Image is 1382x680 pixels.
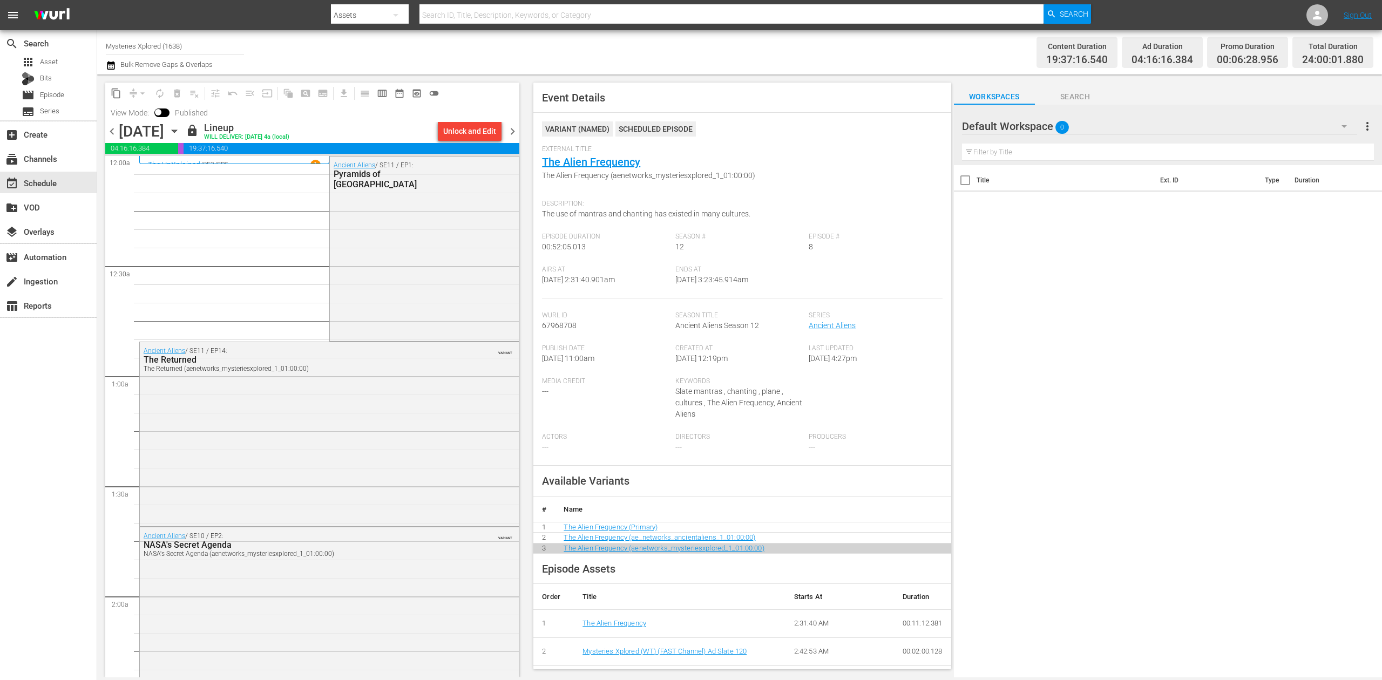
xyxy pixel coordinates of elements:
span: Episode Assets [542,562,615,575]
span: Episode # [809,233,937,241]
span: event_available [5,177,18,190]
span: add_box [5,128,18,141]
span: Ingestion [5,275,18,288]
span: apps [22,56,35,69]
div: Scheduled Episode [615,121,696,137]
div: / SE11 / EP14: [144,347,459,372]
span: Created At [675,344,803,353]
span: table_chart [5,300,18,312]
span: Search [1060,4,1088,24]
span: 19:37:16.540 [1046,54,1108,66]
span: Slate mantras , chanting , plane , cultures , The Alien Frequency, Ancient Aliens [675,387,802,418]
span: Last Updated [809,344,937,353]
span: toggle_off [429,88,439,99]
span: Toggle to switch from Published to Draft view. [154,108,162,116]
td: 2 [533,637,574,665]
span: Wurl Id [542,311,670,320]
span: Automation [5,251,18,264]
span: Available Variants [542,474,629,487]
span: Select an event to delete [168,85,186,102]
span: 67968708 [542,321,577,330]
div: VARIANT ( NAMED ) [542,121,613,137]
a: The Alien Frequency [582,619,646,627]
div: Pyramids of [GEOGRAPHIC_DATA] [334,169,465,189]
p: EP5 [217,161,228,168]
span: Bits [40,73,52,84]
div: NASA's Secret Agenda [144,540,459,550]
span: --- [542,443,548,451]
div: Promo Duration [1217,39,1278,54]
span: 8 [809,242,813,251]
a: Ancient Aliens [334,161,375,169]
th: Starts At [785,584,894,610]
th: Name [555,497,951,522]
div: Total Duration [1302,39,1364,54]
div: Default Workspace [962,111,1358,141]
span: Day Calendar View [353,83,374,104]
th: Order [533,584,574,610]
span: [DATE] 11:00am [542,354,594,363]
td: 1 [533,610,574,638]
p: 1 [314,161,317,168]
th: Title [977,165,1154,195]
span: 00:06:28.956 [1217,54,1278,66]
span: chevron_right [506,125,519,138]
th: Type [1258,165,1288,195]
span: Episode [40,90,64,100]
span: Media Credit [542,377,670,386]
span: [DATE] 2:31:40.901am [542,275,615,284]
span: Event Details [542,91,605,104]
button: Search [1044,4,1091,24]
span: --- [542,387,548,396]
span: Remove Gaps & Overlaps [125,85,151,102]
td: 00:02:00.128 [894,637,951,665]
a: The Alien Frequency (aenetworks_mysteriesxplored_1_01:00:00) [564,544,764,552]
a: Ancient Aliens [144,347,185,355]
span: Overlays [5,226,18,239]
a: Sign Out [1344,11,1372,19]
span: lock [186,124,199,137]
span: Asset [40,57,58,67]
span: Ends At [675,266,803,274]
span: [DATE] 3:23:45.914am [675,275,748,284]
span: VARIANT [498,346,512,355]
span: Directors [675,433,803,441]
a: The Alien Frequency [542,155,640,168]
div: NASA's Secret Agenda (aenetworks_mysteriesxplored_1_01:00:00) [144,550,459,557]
span: The use of mantras and chanting has existed in many cultures. [542,209,750,218]
td: 1 [533,522,555,533]
span: chevron_left [105,125,119,138]
span: content_copy [111,88,121,99]
span: Loop Content [151,85,168,102]
span: Search [1035,90,1116,104]
span: movie [22,89,35,101]
span: Series [809,311,937,320]
span: date_range_outlined [394,88,405,99]
td: 2:31:40 AM [785,610,894,638]
span: Series [40,106,59,117]
span: Workspaces [954,90,1035,104]
th: Duration [894,584,951,610]
div: / SE11 / EP1: [334,161,465,189]
span: Week Calendar View [374,85,391,102]
td: 2 [533,533,555,543]
span: 00:52:05.013 [542,242,586,251]
a: The Alien Frequency (Primary) [564,523,658,531]
th: Duration [1288,165,1353,195]
div: WILL DELIVER: [DATE] 4a (local) [204,134,289,141]
a: Ancient Aliens [144,532,185,540]
td: 2:42:53 AM [785,637,894,665]
span: Bulk Remove Gaps & Overlaps [119,60,213,69]
span: more_vert [1361,120,1374,133]
span: Season # [675,233,803,241]
span: External Title [542,145,937,154]
span: Channels [5,153,18,166]
div: The Returned [144,355,459,365]
span: 00:06:28.956 [178,143,184,154]
div: Ad Duration [1132,39,1193,54]
span: 04:16:16.384 [105,143,178,154]
span: [DATE] 4:27pm [809,354,857,363]
span: Published [170,108,213,117]
span: Publish Date [542,344,670,353]
span: preview_outlined [411,88,422,99]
